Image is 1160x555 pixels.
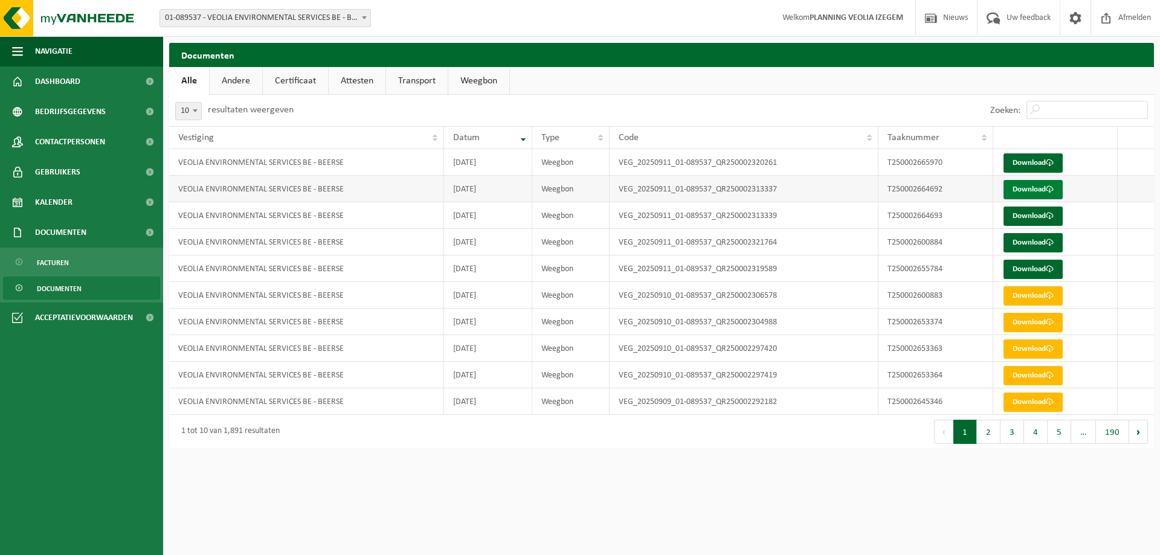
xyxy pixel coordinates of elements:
a: Download [1004,313,1063,332]
td: VEG_20250910_01-089537_QR250002297420 [610,335,878,362]
td: Weegbon [532,335,610,362]
span: Taaknummer [888,133,939,143]
a: Transport [386,67,448,95]
td: [DATE] [444,282,532,309]
span: Type [541,133,559,143]
td: [DATE] [444,176,532,202]
span: Code [619,133,639,143]
td: T250002664693 [878,202,993,229]
a: Download [1004,233,1063,252]
a: Weegbon [448,67,509,95]
td: T250002600883 [878,282,993,309]
td: Weegbon [532,309,610,335]
td: T250002653374 [878,309,993,335]
td: VEOLIA ENVIRONMENTAL SERVICES BE - BEERSE [169,202,444,229]
h2: Documenten [169,43,1154,66]
td: [DATE] [444,362,532,388]
td: [DATE] [444,149,532,176]
td: T250002653364 [878,362,993,388]
td: VEOLIA ENVIRONMENTAL SERVICES BE - BEERSE [169,309,444,335]
td: [DATE] [444,255,532,282]
a: Download [1004,207,1063,226]
td: T250002665970 [878,149,993,176]
td: VEOLIA ENVIRONMENTAL SERVICES BE - BEERSE [169,362,444,388]
span: Navigatie [35,36,72,66]
td: Weegbon [532,176,610,202]
a: Facturen [3,251,160,274]
a: Andere [210,67,262,95]
a: Download [1004,153,1063,173]
td: VEG_20250911_01-089537_QR250002319589 [610,255,878,282]
td: T250002645346 [878,388,993,415]
a: Download [1004,286,1063,306]
span: Documenten [35,217,86,248]
td: Weegbon [532,255,610,282]
button: 5 [1048,420,1071,444]
td: VEOLIA ENVIRONMENTAL SERVICES BE - BEERSE [169,229,444,255]
td: VEG_20250910_01-089537_QR250002306578 [610,282,878,309]
a: Download [1004,366,1063,385]
td: VEOLIA ENVIRONMENTAL SERVICES BE - BEERSE [169,282,444,309]
td: VEG_20250911_01-089537_QR250002313339 [610,202,878,229]
td: [DATE] [444,202,532,229]
td: VEG_20250909_01-089537_QR250002292182 [610,388,878,415]
td: VEOLIA ENVIRONMENTAL SERVICES BE - BEERSE [169,255,444,282]
span: Kalender [35,187,72,217]
td: VEG_20250911_01-089537_QR250002321764 [610,229,878,255]
span: 01-089537 - VEOLIA ENVIRONMENTAL SERVICES BE - BEERSE [159,9,371,27]
span: Contactpersonen [35,127,105,157]
button: Previous [934,420,953,444]
a: Certificaat [263,67,328,95]
strong: PLANNING VEOLIA IZEGEM [810,13,903,22]
div: 1 tot 10 van 1,891 resultaten [175,421,280,443]
td: VEG_20250910_01-089537_QR250002297419 [610,362,878,388]
span: Acceptatievoorwaarden [35,303,133,333]
td: VEG_20250910_01-089537_QR250002304988 [610,309,878,335]
td: T250002653363 [878,335,993,362]
button: 1 [953,420,977,444]
span: 10 [176,103,201,120]
span: Documenten [37,277,82,300]
td: VEG_20250911_01-089537_QR250002320261 [610,149,878,176]
td: T250002600884 [878,229,993,255]
td: VEOLIA ENVIRONMENTAL SERVICES BE - BEERSE [169,149,444,176]
a: Alle [169,67,209,95]
a: Attesten [329,67,385,95]
td: Weegbon [532,282,610,309]
td: VEOLIA ENVIRONMENTAL SERVICES BE - BEERSE [169,176,444,202]
td: [DATE] [444,309,532,335]
td: T250002664692 [878,176,993,202]
td: Weegbon [532,149,610,176]
td: Weegbon [532,229,610,255]
label: resultaten weergeven [208,105,294,115]
span: Facturen [37,251,69,274]
span: Vestiging [178,133,214,143]
button: 3 [1000,420,1024,444]
td: [DATE] [444,335,532,362]
td: VEOLIA ENVIRONMENTAL SERVICES BE - BEERSE [169,335,444,362]
td: Weegbon [532,202,610,229]
button: Next [1129,420,1148,444]
td: VEOLIA ENVIRONMENTAL SERVICES BE - BEERSE [169,388,444,415]
td: Weegbon [532,362,610,388]
a: Download [1004,339,1063,359]
a: Download [1004,260,1063,279]
span: … [1071,420,1096,444]
button: 2 [977,420,1000,444]
a: Download [1004,180,1063,199]
label: Zoeken: [990,106,1020,115]
span: 10 [175,102,202,120]
td: T250002655784 [878,255,993,282]
span: 01-089537 - VEOLIA ENVIRONMENTAL SERVICES BE - BEERSE [160,10,370,27]
a: Download [1004,393,1063,412]
span: Datum [453,133,480,143]
button: 190 [1096,420,1129,444]
td: [DATE] [444,229,532,255]
span: Dashboard [35,66,80,97]
button: 4 [1024,420,1048,444]
span: Bedrijfsgegevens [35,97,106,127]
a: Documenten [3,277,160,300]
td: [DATE] [444,388,532,415]
td: VEG_20250911_01-089537_QR250002313337 [610,176,878,202]
td: Weegbon [532,388,610,415]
